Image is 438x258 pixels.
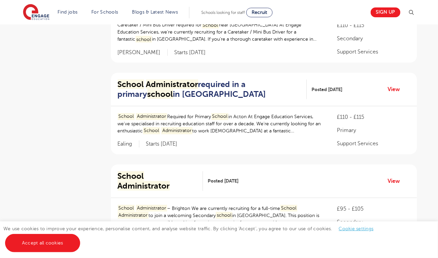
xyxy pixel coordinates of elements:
[337,126,410,134] p: Primary
[208,177,239,185] span: Posted [DATE]
[312,86,343,93] span: Posted [DATE]
[252,10,267,15] span: Recruit
[246,8,273,17] a: Recruit
[337,218,410,226] p: Secondary
[118,21,324,43] p: Caretaker / Mini Bus Driver required for near [GEOGRAPHIC_DATA] At Engage Education Services, we’...
[339,226,374,231] a: Cookie settings
[118,113,324,134] p: Required for Primary in Acton At Engage Education Services, we’ve specialised in recruiting educa...
[118,205,135,212] mark: School
[143,127,160,134] mark: School
[118,80,307,99] a: School Administratorrequired in a primaryschoolin [GEOGRAPHIC_DATA]
[3,226,381,245] span: We use cookies to improve your experience, personalise content, and analyse website traffic. By c...
[337,139,410,148] p: Support Services
[371,7,400,17] a: Sign up
[58,9,78,15] a: Find jobs
[337,205,410,213] p: £95 - £105
[118,181,170,191] mark: Administrator
[118,49,168,56] span: [PERSON_NAME]
[118,113,135,120] mark: School
[388,85,405,94] a: View
[146,141,178,148] p: Starts [DATE]
[118,171,144,181] mark: School
[337,113,410,121] p: £110 - £115
[202,22,219,29] mark: School
[136,113,167,120] mark: Administrator
[118,205,324,226] p: – Brighton We are currently recruiting for a full-time to join a welcoming Secondary in [GEOGRAPH...
[118,80,144,89] mark: School
[91,9,118,15] a: For Schools
[23,4,49,21] img: Engage Education
[136,205,167,212] mark: Administrator
[146,80,198,89] mark: Administrator
[211,113,229,120] mark: School
[216,212,232,219] mark: school
[280,205,298,212] mark: School
[118,171,203,191] a: School Administrator
[5,234,80,252] a: Accept all cookies
[118,80,301,99] h2: required in a primary in [GEOGRAPHIC_DATA]
[337,35,410,43] p: Secondary
[147,89,173,99] mark: school
[118,212,149,219] mark: Administrator
[337,48,410,56] p: Support Services
[388,177,405,186] a: View
[136,36,152,43] mark: school
[337,21,410,29] p: £110 - £115
[132,9,178,15] a: Blogs & Latest News
[118,141,139,148] span: Ealing
[175,49,206,56] p: Starts [DATE]
[161,127,192,134] mark: Administrator
[201,10,245,15] span: Schools looking for staff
